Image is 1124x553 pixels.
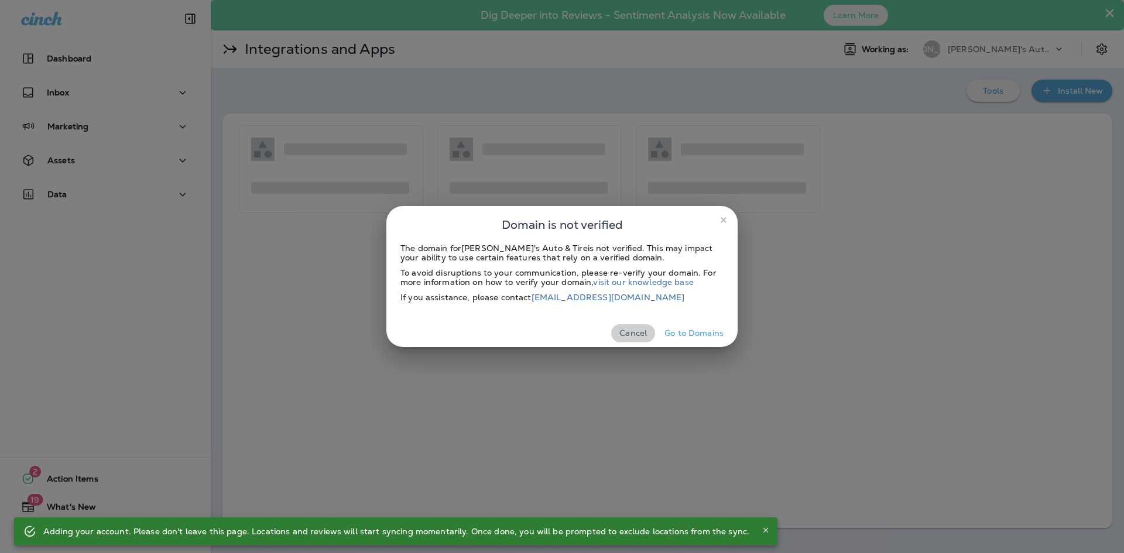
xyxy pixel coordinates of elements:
[532,292,685,303] a: [EMAIL_ADDRESS][DOMAIN_NAME]
[593,277,693,287] a: visit our knowledge base
[400,243,724,262] div: The domain for [PERSON_NAME]'s Auto & Tire is not verified. This may impact your ability to use c...
[43,521,749,542] div: Adding your account. Please don't leave this page. Locations and reviews will start syncing momen...
[400,268,724,287] div: To avoid disruptions to your communication, please re-verify your domain. For more information on...
[759,523,773,537] button: Close
[502,215,623,234] span: Domain is not verified
[611,324,655,342] button: Cancel
[714,211,733,229] button: close
[660,324,728,342] button: Go to Domains
[400,293,724,302] div: If you assistance, please contact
